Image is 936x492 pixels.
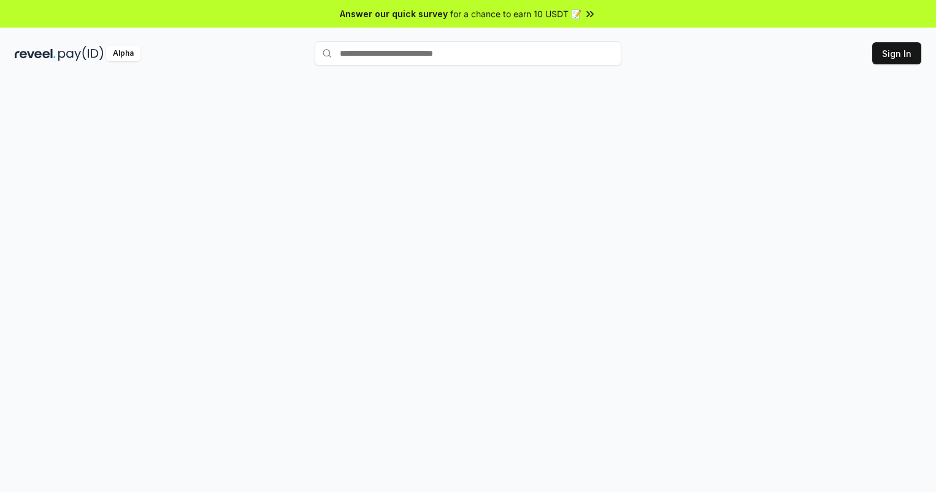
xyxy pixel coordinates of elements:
div: Alpha [106,46,140,61]
span: for a chance to earn 10 USDT 📝 [450,7,581,20]
img: reveel_dark [15,46,56,61]
button: Sign In [872,42,921,64]
img: pay_id [58,46,104,61]
span: Answer our quick survey [340,7,448,20]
